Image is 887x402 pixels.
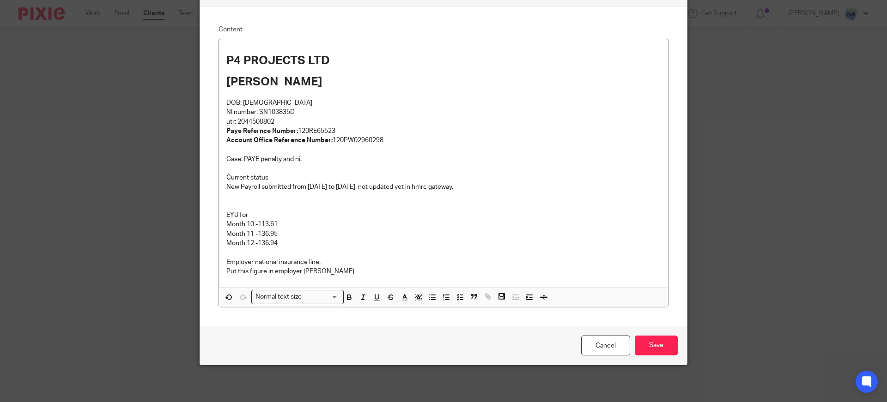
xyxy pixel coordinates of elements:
a: Cancel [581,336,630,355]
input: Search for option [305,292,338,302]
span: Normal text size [254,292,304,302]
p: DOB: [DEMOGRAPHIC_DATA] [226,89,661,108]
div: Search for option [251,290,344,304]
p: Employer national insurance line. [226,258,661,267]
p: Month 11 -136.95 [226,229,661,239]
label: Content [219,25,668,34]
strong: [PERSON_NAME] [226,76,322,88]
p: Month 12 -136.94 [226,239,661,248]
p: NI number: SN103835D utr: 2044500802 120RE65523 120PW02960298 Case: PAYE penalty and ni. Current ... [226,108,661,192]
input: Save [635,336,678,355]
p: EYU for [226,210,661,220]
strong: Paye Refernce Number: [226,128,298,134]
p: Put this figure in employer [PERSON_NAME] [226,267,661,276]
strong: P4 PROJECTS LTD [226,54,330,66]
p: Month 10 -113.61 [226,220,661,229]
strong: Account Office Reference Number: [226,137,333,144]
